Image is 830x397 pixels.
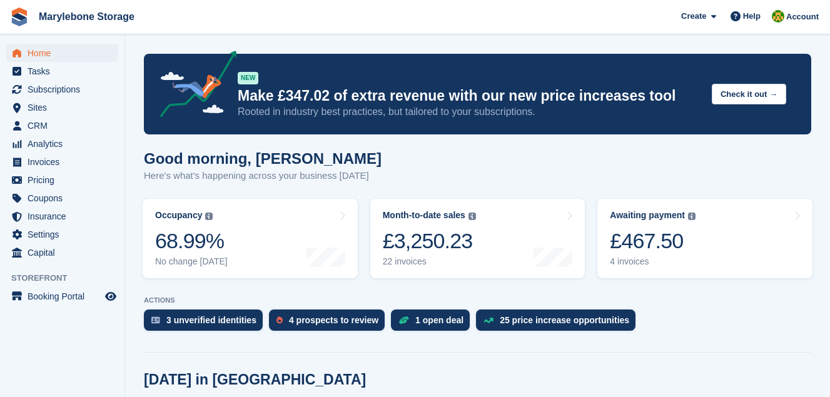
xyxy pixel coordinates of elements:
[500,315,629,325] div: 25 price increase opportunities
[144,296,811,304] p: ACTIONS
[28,153,103,171] span: Invoices
[6,117,118,134] a: menu
[610,228,696,254] div: £467.50
[28,44,103,62] span: Home
[597,199,812,278] a: Awaiting payment £467.50 4 invoices
[28,99,103,116] span: Sites
[28,117,103,134] span: CRM
[269,309,391,337] a: 4 prospects to review
[610,210,685,221] div: Awaiting payment
[483,318,493,323] img: price_increase_opportunities-93ffe204e8149a01c8c9dc8f82e8f89637d9d84a8eef4429ea346261dce0b2c0.svg
[6,153,118,171] a: menu
[144,150,382,167] h1: Good morning, [PERSON_NAME]
[149,51,237,122] img: price-adjustments-announcement-icon-8257ccfd72463d97f412b2fc003d46551f7dbcb40ab6d574587a9cd5c0d94...
[383,210,465,221] div: Month-to-date sales
[681,10,706,23] span: Create
[476,309,642,337] a: 25 price increase opportunities
[786,11,819,23] span: Account
[712,84,786,104] button: Check it out →
[468,213,476,220] img: icon-info-grey-7440780725fd019a000dd9b08b2336e03edf1995a4989e88bcd33f0948082b44.svg
[289,315,378,325] div: 4 prospects to review
[6,135,118,153] a: menu
[383,228,476,254] div: £3,250.23
[155,210,202,221] div: Occupancy
[205,213,213,220] img: icon-info-grey-7440780725fd019a000dd9b08b2336e03edf1995a4989e88bcd33f0948082b44.svg
[6,288,118,305] a: menu
[398,316,409,324] img: deal-1b604bf984904fb50ccaf53a9ad4b4a5d6e5aea283cecdc64d6e3604feb123c2.svg
[238,87,702,105] p: Make £347.02 of extra revenue with our new price increases tool
[151,316,160,324] img: verify_identity-adf6edd0f0f0b5bbfe63781bf79b02c33cf7c696d77639b501bdc392416b5a36.svg
[28,63,103,80] span: Tasks
[772,10,784,23] img: Ernesto Castro
[10,8,29,26] img: stora-icon-8386f47178a22dfd0bd8f6a31ec36ba5ce8667c1dd55bd0f319d3a0aa187defe.svg
[276,316,283,324] img: prospect-51fa495bee0391a8d652442698ab0144808aea92771e9ea1ae160a38d050c398.svg
[238,105,702,119] p: Rooted in industry best practices, but tailored to your subscriptions.
[143,199,358,278] a: Occupancy 68.99% No change [DATE]
[144,169,382,183] p: Here's what's happening across your business [DATE]
[166,315,256,325] div: 3 unverified identities
[238,72,258,84] div: NEW
[391,309,476,337] a: 1 open deal
[6,44,118,62] a: menu
[28,171,103,189] span: Pricing
[144,309,269,337] a: 3 unverified identities
[383,256,476,267] div: 22 invoices
[11,272,124,284] span: Storefront
[688,213,696,220] img: icon-info-grey-7440780725fd019a000dd9b08b2336e03edf1995a4989e88bcd33f0948082b44.svg
[28,244,103,261] span: Capital
[610,256,696,267] div: 4 invoices
[34,6,139,27] a: Marylebone Storage
[28,288,103,305] span: Booking Portal
[144,371,366,388] h2: [DATE] in [GEOGRAPHIC_DATA]
[28,189,103,207] span: Coupons
[6,244,118,261] a: menu
[28,208,103,225] span: Insurance
[28,226,103,243] span: Settings
[28,135,103,153] span: Analytics
[415,315,463,325] div: 1 open deal
[6,81,118,98] a: menu
[6,189,118,207] a: menu
[6,226,118,243] a: menu
[743,10,761,23] span: Help
[6,63,118,80] a: menu
[155,228,228,254] div: 68.99%
[370,199,585,278] a: Month-to-date sales £3,250.23 22 invoices
[155,256,228,267] div: No change [DATE]
[6,208,118,225] a: menu
[6,171,118,189] a: menu
[28,81,103,98] span: Subscriptions
[103,289,118,304] a: Preview store
[6,99,118,116] a: menu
